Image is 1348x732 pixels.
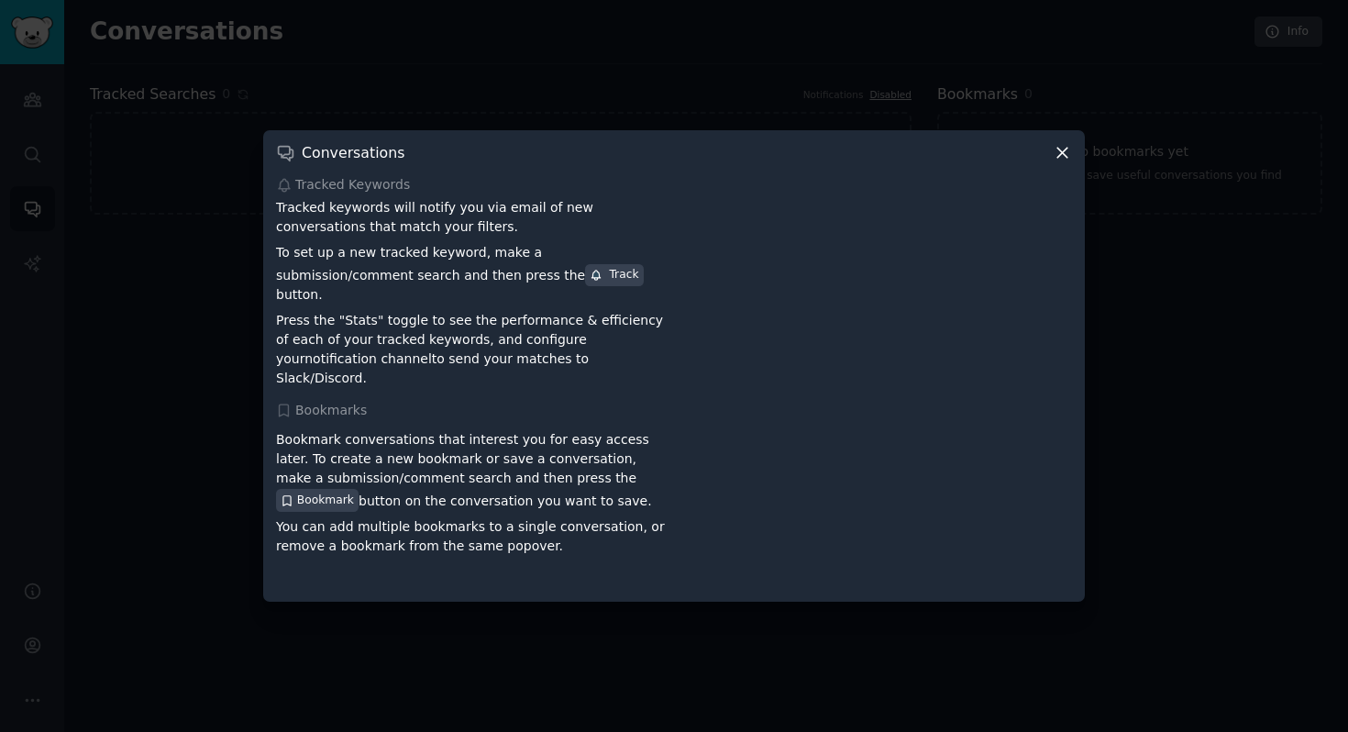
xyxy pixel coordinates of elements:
[590,267,638,283] div: Track
[680,424,1072,589] iframe: YouTube video player
[302,143,404,162] h3: Conversations
[276,430,668,511] p: Bookmark conversations that interest you for easy access later. To create a new bookmark or save ...
[304,351,432,366] a: notification channel
[276,198,668,237] p: Tracked keywords will notify you via email of new conversations that match your filters.
[276,517,668,556] p: You can add multiple bookmarks to a single conversation, or remove a bookmark from the same popover.
[276,311,668,388] p: Press the "Stats" toggle to see the performance & efficiency of each of your tracked keywords, an...
[297,493,354,509] span: Bookmark
[680,198,1072,363] iframe: YouTube video player
[276,175,1072,194] div: Tracked Keywords
[276,243,668,305] p: To set up a new tracked keyword, make a submission/comment search and then press the button.
[276,401,1072,420] div: Bookmarks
